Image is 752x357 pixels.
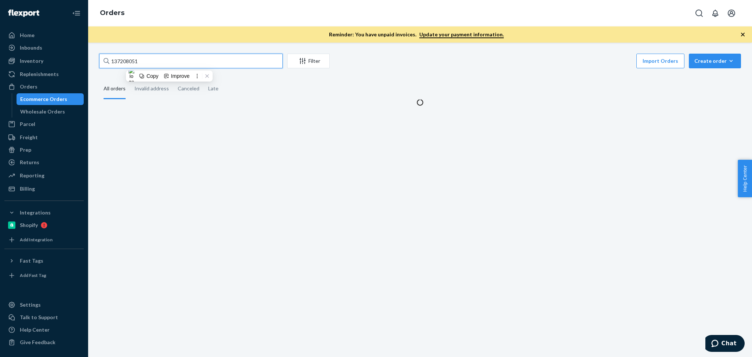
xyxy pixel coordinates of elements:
a: Settings [4,299,84,311]
img: Flexport logo [8,10,39,17]
div: All orders [104,79,126,99]
a: Orders [100,9,124,17]
div: Fast Tags [20,257,43,264]
button: Open Search Box [692,6,706,21]
a: Billing [4,183,84,195]
div: Create order [694,57,735,65]
a: Add Fast Tag [4,270,84,281]
div: Shopify [20,221,38,229]
div: Freight [20,134,38,141]
input: Search orders [99,54,283,68]
a: Parcel [4,118,84,130]
a: Freight [4,131,84,143]
button: Give Feedback [4,336,84,348]
a: Reporting [4,170,84,181]
div: Give Feedback [20,339,55,346]
a: Add Integration [4,234,84,246]
a: Help Center [4,324,84,336]
button: Filter [287,54,330,68]
div: Help Center [20,326,50,333]
p: Reminder: You have unpaid invoices. [329,31,504,38]
button: Import Orders [636,54,684,68]
ol: breadcrumbs [94,3,130,24]
button: Integrations [4,207,84,219]
a: Replenishments [4,68,84,80]
div: Ecommerce Orders [20,95,67,103]
div: Add Fast Tag [20,272,46,278]
div: Billing [20,185,35,192]
a: Update your payment information. [419,31,504,38]
a: Inbounds [4,42,84,54]
a: Shopify [4,219,84,231]
a: Ecommerce Orders [17,93,84,105]
div: Canceled [178,79,199,98]
div: Inbounds [20,44,42,51]
iframe: Opens a widget where you can chat to one of our agents [705,335,745,353]
button: Close Navigation [69,6,84,21]
div: Reporting [20,172,44,179]
div: Invalid address [134,79,169,98]
div: Orders [20,83,37,90]
div: Late [208,79,218,98]
div: Prep [20,146,31,154]
a: Wholesale Orders [17,106,84,118]
div: Parcel [20,120,35,128]
div: Wholesale Orders [20,108,65,115]
div: Returns [20,159,39,166]
div: Add Integration [20,237,53,243]
a: Home [4,29,84,41]
button: Create order [689,54,741,68]
div: Talk to Support [20,314,58,321]
div: Integrations [20,209,51,216]
button: Talk to Support [4,311,84,323]
a: Inventory [4,55,84,67]
div: Home [20,32,35,39]
a: Returns [4,156,84,168]
div: Replenishments [20,71,59,78]
button: Open account menu [724,6,739,21]
button: Help Center [738,160,752,197]
button: Open notifications [708,6,723,21]
button: Fast Tags [4,255,84,267]
div: Settings [20,301,41,309]
a: Prep [4,144,84,156]
div: Inventory [20,57,43,65]
div: Filter [288,57,329,65]
a: Orders [4,81,84,93]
